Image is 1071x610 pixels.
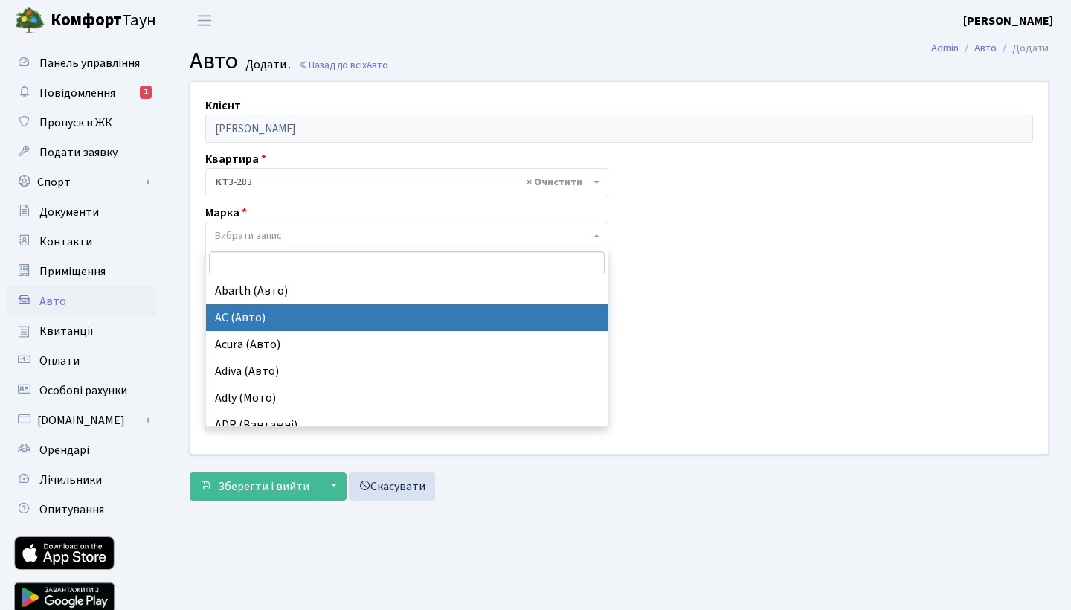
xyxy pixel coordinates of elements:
li: Adiva (Авто) [206,358,608,385]
span: Таун [51,8,156,33]
nav: breadcrumb [909,33,1071,64]
a: Панель управління [7,48,156,78]
span: Лічильники [39,472,102,488]
a: Подати заявку [7,138,156,167]
label: Квартира [205,150,266,168]
a: [DOMAIN_NAME] [7,405,156,435]
span: Орендарі [39,442,89,458]
b: [PERSON_NAME] [963,13,1053,29]
span: Опитування [39,501,104,518]
a: Лічильники [7,465,156,495]
button: Переключити навігацію [186,8,223,33]
a: Скасувати [349,472,435,501]
span: <b>КТ</b>&nbsp;&nbsp;&nbsp;&nbsp;3-283 [205,168,608,196]
span: Приміщення [39,263,106,280]
span: <b>КТ</b>&nbsp;&nbsp;&nbsp;&nbsp;3-283 [215,175,590,190]
label: Клієнт [205,97,241,115]
a: Пропуск в ЖК [7,108,156,138]
span: Оплати [39,353,80,369]
a: Назад до всіхАвто [298,58,388,72]
a: Документи [7,197,156,227]
a: Спорт [7,167,156,197]
li: Додати [997,40,1049,57]
label: Марка [205,204,247,222]
span: Вибрати запис [215,228,282,243]
span: Пропуск в ЖК [39,115,112,131]
span: Авто [190,44,238,78]
a: Авто [974,40,997,56]
span: Документи [39,204,99,220]
span: Контакти [39,234,92,250]
a: Контакти [7,227,156,257]
li: Adly (Мото) [206,385,608,411]
a: Повідомлення1 [7,78,156,108]
a: Орендарі [7,435,156,465]
span: Повідомлення [39,85,115,101]
li: ADR (Вантажні) [206,411,608,438]
span: Подати заявку [39,144,118,161]
b: КТ [215,175,228,190]
a: Оплати [7,346,156,376]
li: Abarth (Авто) [206,277,608,304]
b: Комфорт [51,8,122,32]
span: Видалити всі елементи [527,175,582,190]
a: Квитанції [7,316,156,346]
span: Зберегти і вийти [218,478,309,495]
span: Квитанції [39,323,94,339]
a: Опитування [7,495,156,524]
a: [PERSON_NAME] [963,12,1053,30]
small: Додати . [242,58,291,72]
span: Панель управління [39,55,140,71]
button: Зберегти і вийти [190,472,319,501]
img: logo.png [15,6,45,36]
li: AC (Авто) [206,304,608,331]
span: Особові рахунки [39,382,127,399]
a: Приміщення [7,257,156,286]
a: Особові рахунки [7,376,156,405]
a: Admin [931,40,959,56]
span: Авто [367,58,388,72]
span: Авто [39,293,66,309]
li: Acura (Авто) [206,331,608,358]
a: Авто [7,286,156,316]
div: 1 [140,86,152,99]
